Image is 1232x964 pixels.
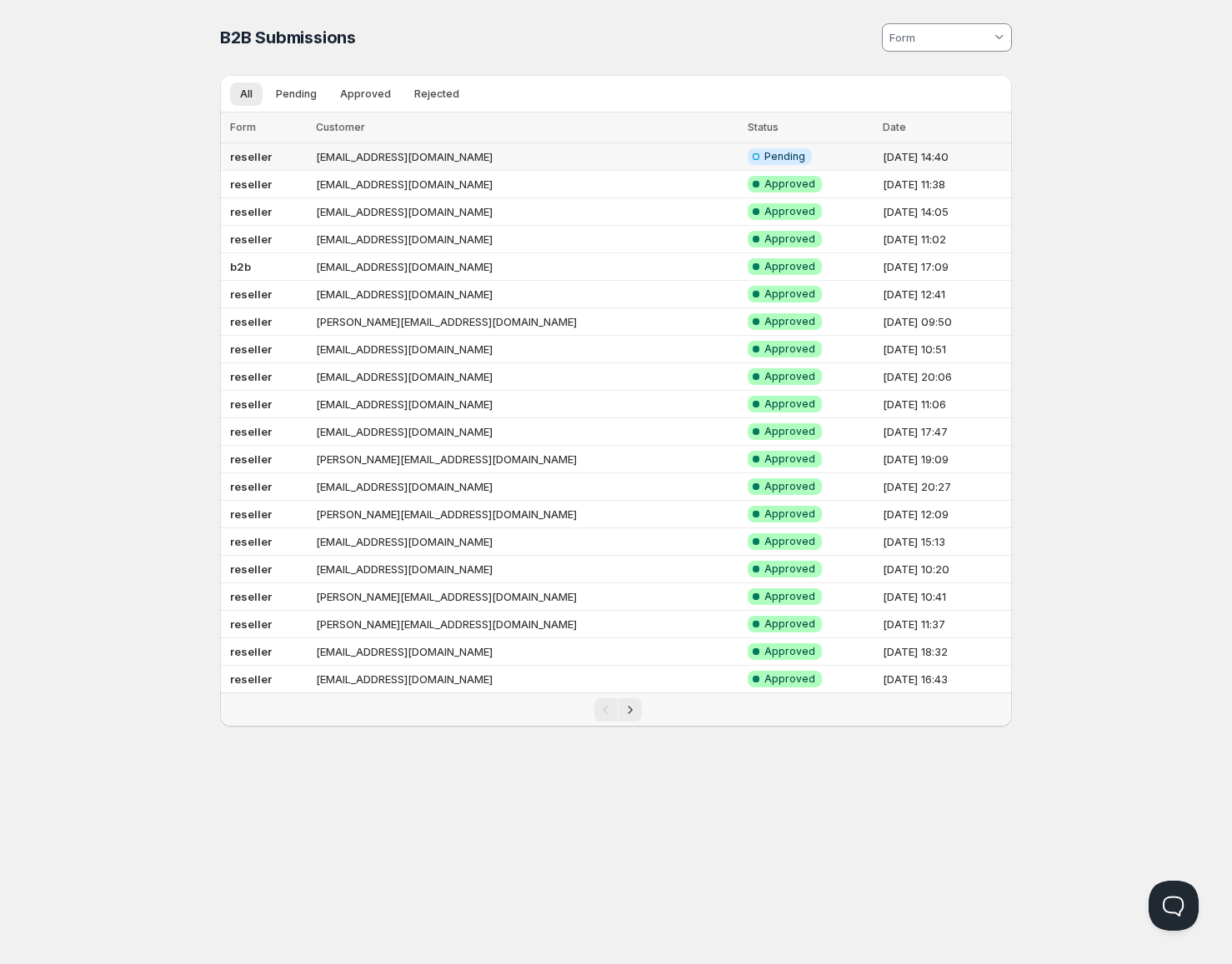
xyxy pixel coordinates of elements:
[311,253,744,281] td: [EMAIL_ADDRESS][DOMAIN_NAME]
[878,556,1012,583] td: [DATE] 10:20
[311,666,744,693] td: [EMAIL_ADDRESS][DOMAIN_NAME]
[220,692,1012,727] nav: Pagination
[311,528,744,556] td: [EMAIL_ADDRESS][DOMAIN_NAME]
[878,638,1012,666] td: [DATE] 18:32
[311,198,744,226] td: [EMAIL_ADDRESS][DOMAIN_NAME]
[311,501,744,528] td: [PERSON_NAME][EMAIL_ADDRESS][DOMAIN_NAME]
[878,143,1012,171] td: [DATE] 14:40
[764,672,815,686] span: Approved
[340,87,391,101] span: Approved
[764,370,815,383] span: Approved
[311,638,744,666] td: [EMAIL_ADDRESS][DOMAIN_NAME]
[878,336,1012,363] td: [DATE] 10:51
[276,87,317,101] span: Pending
[230,425,272,438] b: reseller
[878,308,1012,336] td: [DATE] 09:50
[764,150,805,163] span: Pending
[764,480,815,493] span: Approved
[764,507,815,521] span: Approved
[311,336,744,363] td: [EMAIL_ADDRESS][DOMAIN_NAME]
[220,27,356,47] span: B2B Submissions
[230,452,272,466] b: reseller
[878,226,1012,253] td: [DATE] 11:02
[764,287,815,301] span: Approved
[764,645,815,658] span: Approved
[764,397,815,411] span: Approved
[311,391,744,418] td: [EMAIL_ADDRESS][DOMAIN_NAME]
[878,528,1012,556] td: [DATE] 15:13
[764,562,815,576] span: Approved
[311,363,744,391] td: [EMAIL_ADDRESS][DOMAIN_NAME]
[764,452,815,466] span: Approved
[878,501,1012,528] td: [DATE] 12:09
[311,308,744,336] td: [PERSON_NAME][EMAIL_ADDRESS][DOMAIN_NAME]
[311,556,744,583] td: [EMAIL_ADDRESS][DOMAIN_NAME]
[878,666,1012,693] td: [DATE] 16:43
[414,87,459,101] span: Rejected
[311,281,744,308] td: [EMAIL_ADDRESS][DOMAIN_NAME]
[764,260,815,273] span: Approved
[230,480,272,493] b: reseller
[230,397,272,411] b: reseller
[878,473,1012,501] td: [DATE] 20:27
[230,672,272,686] b: reseller
[230,617,272,631] b: reseller
[230,205,272,218] b: reseller
[764,617,815,631] span: Approved
[230,177,272,191] b: reseller
[230,260,251,273] b: b2b
[230,535,272,548] b: reseller
[311,418,744,446] td: [EMAIL_ADDRESS][DOMAIN_NAME]
[887,24,991,51] input: Form
[878,363,1012,391] td: [DATE] 20:06
[878,198,1012,226] td: [DATE] 14:05
[230,287,272,301] b: reseller
[764,342,815,356] span: Approved
[311,583,744,611] td: [PERSON_NAME][EMAIL_ADDRESS][DOMAIN_NAME]
[748,121,779,133] span: Status
[311,143,744,171] td: [EMAIL_ADDRESS][DOMAIN_NAME]
[240,87,253,101] span: All
[230,370,272,383] b: reseller
[230,590,272,603] b: reseller
[230,232,272,246] b: reseller
[878,171,1012,198] td: [DATE] 11:38
[619,698,642,722] button: Next
[878,391,1012,418] td: [DATE] 11:06
[764,535,815,548] span: Approved
[878,446,1012,473] td: [DATE] 19:09
[311,473,744,501] td: [EMAIL_ADDRESS][DOMAIN_NAME]
[230,150,272,163] b: reseller
[230,121,256,133] span: Form
[878,253,1012,281] td: [DATE] 17:09
[230,315,272,328] b: reseller
[764,425,815,438] span: Approved
[316,121,365,133] span: Customer
[230,645,272,658] b: reseller
[230,562,272,576] b: reseller
[311,446,744,473] td: [PERSON_NAME][EMAIL_ADDRESS][DOMAIN_NAME]
[764,315,815,328] span: Approved
[311,171,744,198] td: [EMAIL_ADDRESS][DOMAIN_NAME]
[878,418,1012,446] td: [DATE] 17:47
[764,590,815,603] span: Approved
[878,583,1012,611] td: [DATE] 10:41
[883,121,906,133] span: Date
[878,611,1012,638] td: [DATE] 11:37
[230,507,272,521] b: reseller
[1149,881,1199,931] iframe: Help Scout Beacon - Open
[311,226,744,253] td: [EMAIL_ADDRESS][DOMAIN_NAME]
[878,281,1012,308] td: [DATE] 12:41
[764,177,815,191] span: Approved
[230,342,272,356] b: reseller
[764,232,815,246] span: Approved
[764,205,815,218] span: Approved
[311,611,744,638] td: [PERSON_NAME][EMAIL_ADDRESS][DOMAIN_NAME]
